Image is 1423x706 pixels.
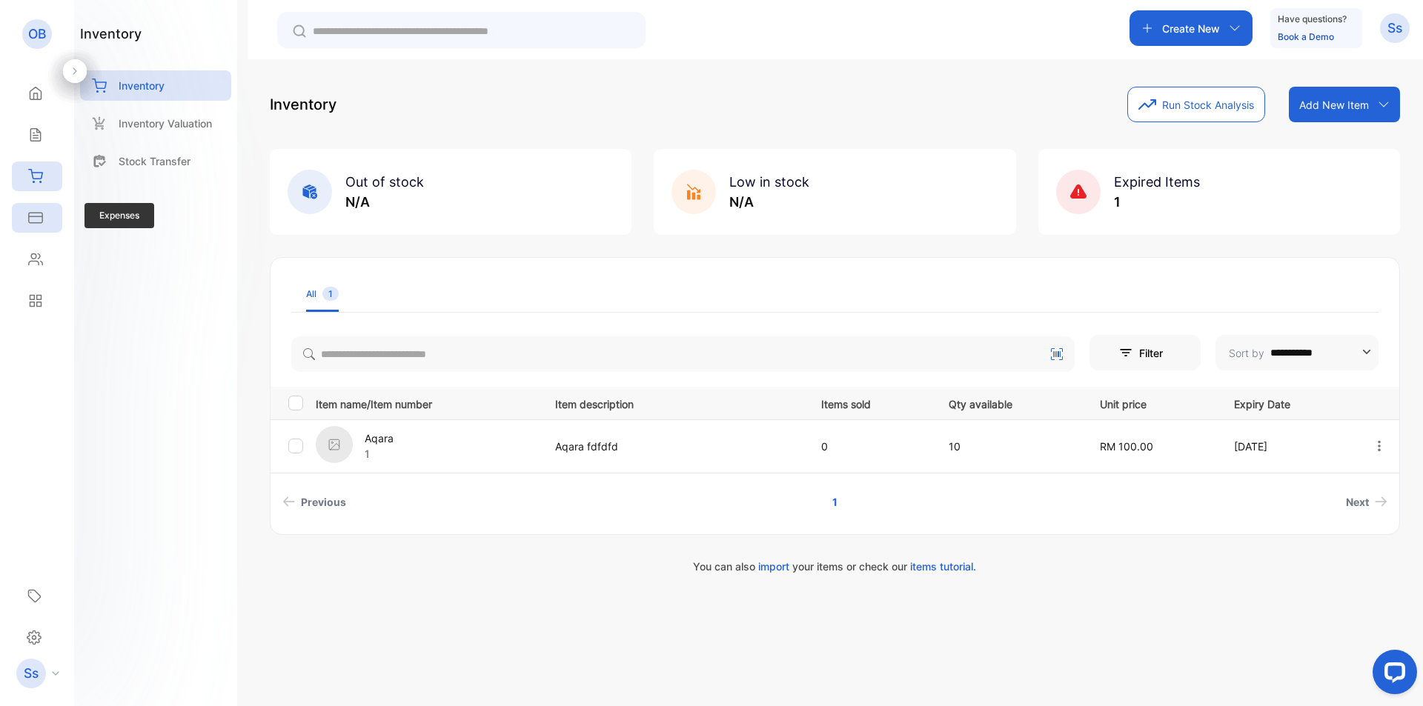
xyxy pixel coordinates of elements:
[270,559,1400,574] p: You can also your items or check our
[821,393,919,412] p: Items sold
[84,203,154,228] span: Expenses
[821,439,919,454] p: 0
[1162,21,1220,36] p: Create New
[316,393,537,412] p: Item name/Item number
[555,393,790,412] p: Item description
[80,24,142,44] h1: inventory
[1346,494,1369,510] span: Next
[322,287,339,301] span: 1
[316,426,353,463] img: item
[1380,10,1410,46] button: Ss
[1127,87,1265,122] button: Run Stock Analysis
[949,393,1069,412] p: Qty available
[345,192,424,212] p: N/A
[1299,97,1369,113] p: Add New Item
[555,439,790,454] p: Aqara fdfdfd
[28,24,46,44] p: OB
[301,494,346,510] span: Previous
[270,93,336,116] p: Inventory
[949,439,1069,454] p: 10
[1100,440,1153,453] span: RM 100.00
[1229,345,1264,361] p: Sort by
[1278,12,1347,27] p: Have questions?
[1361,644,1423,706] iframe: LiveChat chat widget
[758,560,789,573] span: import
[1387,19,1402,38] p: Ss
[276,488,352,516] a: Previous page
[1234,439,1342,454] p: [DATE]
[1234,393,1342,412] p: Expiry Date
[1340,488,1393,516] a: Next page
[365,446,394,462] p: 1
[119,153,190,169] p: Stock Transfer
[729,192,809,212] p: N/A
[1215,335,1379,370] button: Sort by
[910,560,976,573] span: items tutorial.
[1278,31,1334,42] a: Book a Demo
[345,174,424,190] span: Out of stock
[1130,10,1253,46] button: Create New
[271,488,1399,516] ul: Pagination
[729,174,809,190] span: Low in stock
[365,430,394,446] p: Aqara
[1114,192,1200,212] p: 1
[1114,174,1200,190] span: Expired Items
[306,287,339,301] div: All
[119,116,212,131] p: Inventory Valuation
[24,664,39,683] p: Ss
[119,78,165,93] p: Inventory
[815,488,855,516] a: Page 1 is your current page
[1100,393,1204,412] p: Unit price
[80,108,231,139] a: Inventory Valuation
[80,146,231,176] a: Stock Transfer
[80,70,231,101] a: Inventory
